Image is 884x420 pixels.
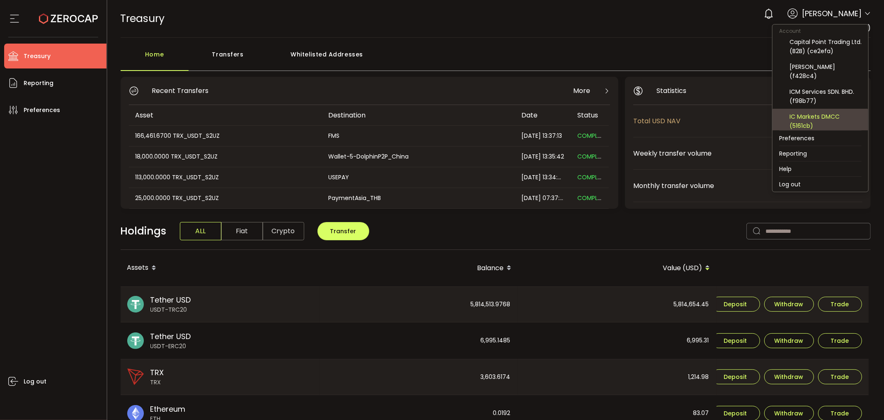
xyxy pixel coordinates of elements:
[121,11,165,26] span: Treasury
[150,342,191,351] span: USDT-ERC20
[633,148,825,159] span: Weekly transfer volume
[189,46,267,71] div: Transfers
[711,369,760,384] button: Deposit
[129,131,321,141] div: 166,461.6700 TRX_USDT_S2UZ
[515,173,571,182] div: [DATE] 13:34:24
[831,301,849,307] span: Trade
[322,173,514,182] div: USEPAY
[518,359,716,395] div: 1,214.98
[724,338,747,344] span: Deposit
[773,161,868,176] li: Help
[150,331,191,342] span: Tether USD
[129,193,321,203] div: 25,000.0000 TRX_USDT_S2UZ
[152,85,209,96] span: Recent Transfers
[150,378,164,387] span: TRX
[788,23,871,33] span: Raw Trading Ltd (af7c49)
[802,8,862,19] span: [PERSON_NAME]
[150,367,164,378] span: TRX
[24,104,60,116] span: Preferences
[127,369,144,385] img: trx_portfolio.png
[330,227,356,235] span: Transfer
[515,131,571,141] div: [DATE] 13:37:13
[831,374,849,380] span: Trade
[711,333,760,348] button: Deposit
[656,85,686,96] span: Statistics
[121,223,167,239] span: Holdings
[775,301,804,307] span: Withdraw
[764,333,814,348] button: Withdraw
[515,110,571,120] div: Date
[775,338,804,344] span: Withdraw
[843,380,884,420] iframe: Chat Widget
[320,322,517,359] div: 6,995.1485
[320,359,517,395] div: 3,603.6174
[831,410,849,416] span: Trade
[129,173,321,182] div: 113,000.0000 TRX_USDT_S2UZ
[518,322,716,359] div: 6,995.31
[322,110,515,120] div: Destination
[773,177,868,192] li: Log out
[790,112,862,130] div: IC Markets DMCC (5161cb)
[518,261,717,275] div: Value (USD)
[775,374,804,380] span: Withdraw
[24,77,53,89] span: Reporting
[320,261,518,275] div: Balance
[764,297,814,312] button: Withdraw
[578,194,612,202] span: COMPLETED
[24,376,46,388] span: Log out
[121,46,189,71] div: Home
[518,287,716,322] div: 5,814,654.45
[711,297,760,312] button: Deposit
[317,222,369,240] button: Transfer
[578,132,612,140] span: COMPLETED
[790,62,862,81] div: [PERSON_NAME] (f428c4)
[818,369,862,384] button: Trade
[221,222,263,240] span: Fiat
[724,301,747,307] span: Deposit
[831,338,849,344] span: Trade
[633,181,825,191] span: Monthly transfer volume
[267,46,387,71] div: Whitelisted Addresses
[150,403,186,415] span: Ethereum
[180,222,221,240] span: ALL
[150,294,191,305] span: Tether USD
[129,152,321,161] div: 18,000.0000 TRX_USDT_S2UZ
[121,261,320,275] div: Assets
[571,110,609,120] div: Status
[633,116,818,126] span: Total USD NAV
[790,87,862,105] div: ICM Services SDN. BHD. (f98b77)
[515,193,571,203] div: [DATE] 07:37:53
[764,369,814,384] button: Withdraw
[573,85,590,96] span: More
[322,152,514,161] div: Wallet-5-DolphinP2P_China
[724,410,747,416] span: Deposit
[578,173,612,181] span: COMPLETED
[775,410,804,416] span: Withdraw
[724,374,747,380] span: Deposit
[322,193,514,203] div: PaymentAsia_THB
[773,146,868,161] li: Reporting
[129,110,322,120] div: Asset
[773,131,868,146] li: Preferences
[263,222,304,240] span: Crypto
[24,50,51,62] span: Treasury
[818,297,862,312] button: Trade
[320,287,517,322] div: 5,814,513.9768
[515,152,571,161] div: [DATE] 13:35:42
[127,296,144,313] img: usdt_portfolio.svg
[790,37,862,56] div: Capital Point Trading Ltd. (B2B) (ce2efa)
[322,131,514,141] div: FMS
[127,332,144,349] img: usdt_portfolio.svg
[578,152,612,161] span: COMPLETED
[818,333,862,348] button: Trade
[773,27,807,34] span: Account
[150,305,191,314] span: USDT-TRC20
